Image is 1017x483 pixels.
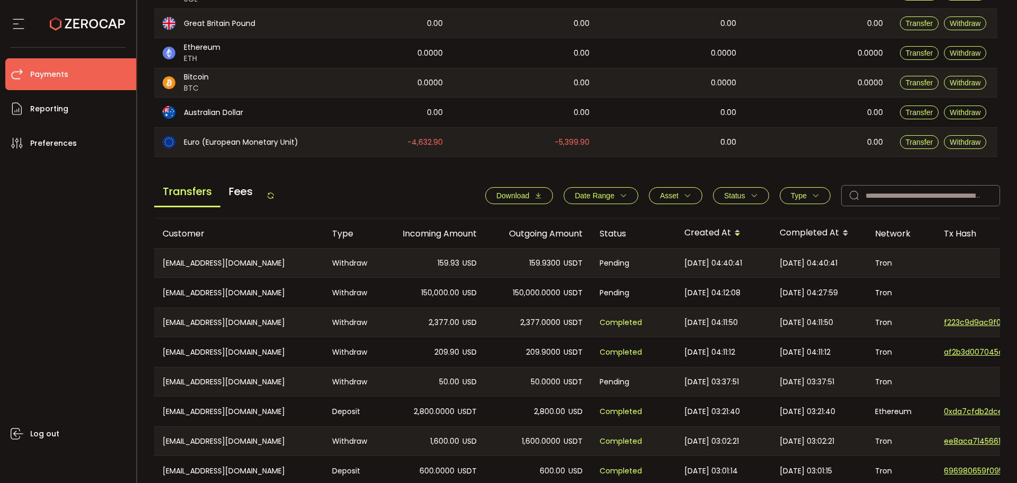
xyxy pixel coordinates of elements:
[900,76,939,90] button: Transfer
[867,17,883,30] span: 0.00
[944,76,986,90] button: Withdraw
[780,257,837,269] span: [DATE] 04:40:41
[684,406,740,418] span: [DATE] 03:21:40
[154,227,324,240] div: Customer
[513,287,560,299] span: 150,000.0000
[720,136,736,148] span: 0.00
[407,136,443,148] span: -4,632.90
[485,227,591,240] div: Outgoing Amount
[660,191,679,200] span: Asset
[220,177,261,206] span: Fees
[163,106,175,119] img: aud_portfolio.svg
[791,191,807,200] span: Type
[439,376,459,388] span: 50.00
[324,367,379,396] div: Withdraw
[950,49,980,57] span: Withdraw
[780,376,834,388] span: [DATE] 03:37:51
[458,465,477,477] span: USDT
[944,106,986,119] button: Withdraw
[414,406,454,418] span: 2,800.0000
[591,227,676,240] div: Status
[950,108,980,117] span: Withdraw
[564,257,583,269] span: USDT
[780,346,831,358] span: [DATE] 04:11:12
[30,426,59,442] span: Log out
[867,249,935,277] div: Tron
[574,107,590,119] span: 0.00
[462,317,477,329] span: USD
[867,136,883,148] span: 0.00
[522,435,560,447] span: 1,600.0000
[324,427,379,455] div: Withdraw
[574,17,590,30] span: 0.00
[780,406,835,418] span: [DATE] 03:21:40
[676,224,771,242] div: Created At
[780,317,833,329] span: [DATE] 04:11:50
[906,138,933,146] span: Transfer
[154,337,324,367] div: [EMAIL_ADDRESS][DOMAIN_NAME]
[434,346,459,358] span: 209.90
[555,136,590,148] span: -5,399.90
[540,465,565,477] span: 600.00
[867,278,935,308] div: Tron
[600,317,642,329] span: Completed
[568,406,583,418] span: USD
[684,465,738,477] span: [DATE] 03:01:14
[184,83,209,94] span: BTC
[154,278,324,308] div: [EMAIL_ADDRESS][DOMAIN_NAME]
[526,346,560,358] span: 209.9000
[534,406,565,418] span: 2,800.00
[600,406,642,418] span: Completed
[184,137,298,148] span: Euro (European Monetary Unit)
[600,376,629,388] span: Pending
[858,47,883,59] span: 0.0000
[600,465,642,477] span: Completed
[379,227,485,240] div: Incoming Amount
[427,107,443,119] span: 0.00
[30,101,68,117] span: Reporting
[420,465,454,477] span: 600.0000
[684,257,742,269] span: [DATE] 04:40:41
[574,77,590,89] span: 0.00
[184,107,243,118] span: Australian Dollar
[154,308,324,337] div: [EMAIL_ADDRESS][DOMAIN_NAME]
[462,257,477,269] span: USD
[684,346,735,358] span: [DATE] 04:11:12
[429,317,459,329] span: 2,377.00
[944,46,986,60] button: Withdraw
[780,435,834,447] span: [DATE] 03:02:21
[867,397,935,426] div: Ethereum
[720,107,736,119] span: 0.00
[154,427,324,455] div: [EMAIL_ADDRESS][DOMAIN_NAME]
[163,136,175,148] img: eur_portfolio.svg
[564,435,583,447] span: USDT
[324,278,379,308] div: Withdraw
[906,108,933,117] span: Transfer
[720,17,736,30] span: 0.00
[964,432,1017,483] iframe: Chat Widget
[600,257,629,269] span: Pending
[324,397,379,426] div: Deposit
[529,257,560,269] span: 159.9300
[575,191,614,200] span: Date Range
[867,367,935,396] div: Tron
[154,249,324,277] div: [EMAIL_ADDRESS][DOMAIN_NAME]
[950,78,980,87] span: Withdraw
[600,346,642,358] span: Completed
[574,47,590,59] span: 0.00
[564,346,583,358] span: USDT
[900,135,939,149] button: Transfer
[900,16,939,30] button: Transfer
[867,107,883,119] span: 0.00
[163,17,175,30] img: gbp_portfolio.svg
[163,76,175,89] img: btc_portfolio.svg
[900,46,939,60] button: Transfer
[867,337,935,367] div: Tron
[324,308,379,337] div: Withdraw
[564,376,583,388] span: USDT
[711,77,736,89] span: 0.0000
[30,67,68,82] span: Payments
[417,77,443,89] span: 0.0000
[684,317,738,329] span: [DATE] 04:11:50
[600,435,642,447] span: Completed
